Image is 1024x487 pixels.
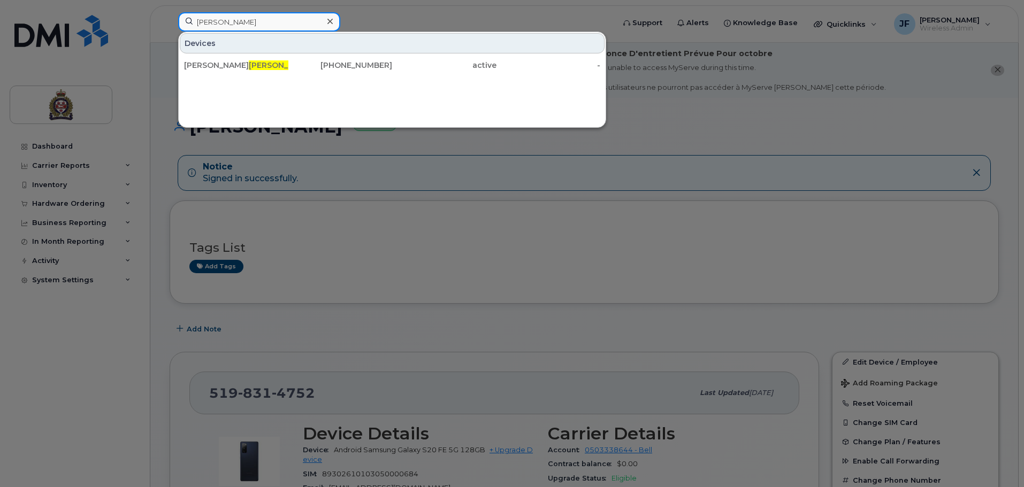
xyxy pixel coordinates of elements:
div: Devices [180,33,605,53]
div: [PHONE_NUMBER] [288,60,393,71]
a: [PERSON_NAME][PERSON_NAME][PERSON_NAME][PHONE_NUMBER]active- [180,56,605,75]
span: [PERSON_NAME] [249,60,314,70]
div: active [392,60,496,71]
div: [PERSON_NAME] [PERSON_NAME] [184,60,288,71]
div: - [496,60,601,71]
